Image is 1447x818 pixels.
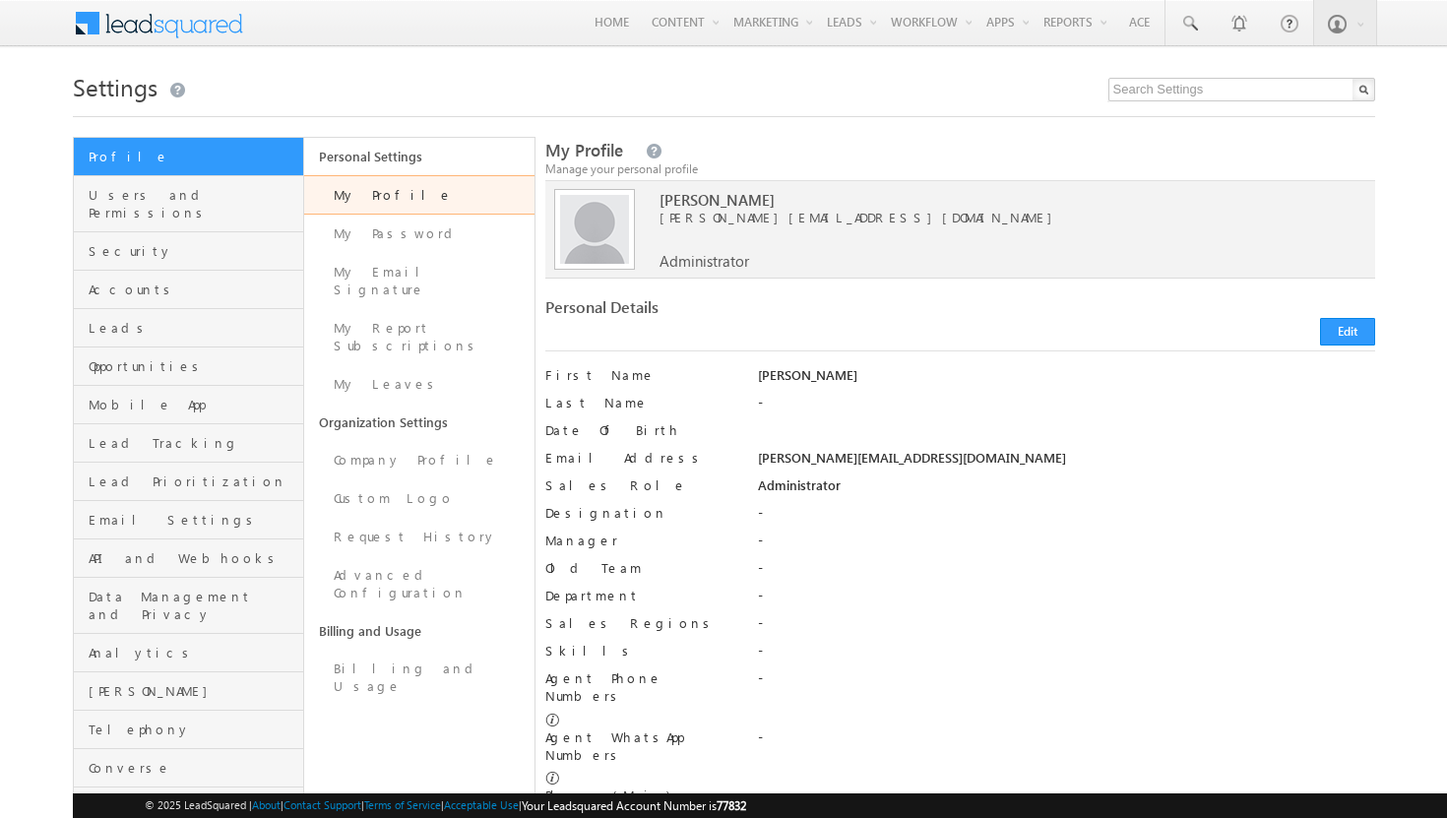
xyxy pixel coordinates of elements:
span: Analytics [89,644,298,661]
label: Phone (Main) [545,787,736,804]
a: API and Webhooks [74,539,303,578]
a: Lead Prioritization [74,463,303,501]
a: My Report Subscriptions [304,309,535,365]
a: Users and Permissions [74,176,303,232]
label: Skills [545,642,736,660]
a: My Password [304,215,535,253]
label: Last Name [545,394,736,411]
div: - [758,394,1375,421]
label: Department [545,587,736,604]
div: Administrator [758,476,1375,504]
a: [PERSON_NAME] [74,672,303,711]
label: Designation [545,504,736,522]
a: Company Profile [304,441,535,479]
span: [PERSON_NAME] [660,191,1323,209]
a: Mobile App [74,386,303,424]
span: Users and Permissions [89,186,298,221]
a: Profile [74,138,303,176]
span: [PERSON_NAME] [89,682,298,700]
span: Settings [73,71,157,102]
a: Billing and Usage [304,612,535,650]
span: Administrator [660,252,749,270]
a: Leads [74,309,303,347]
span: Profile [89,148,298,165]
span: Email Settings [89,511,298,529]
div: - [758,532,1375,559]
span: Mobile App [89,396,298,413]
div: - [758,559,1375,587]
a: Analytics [74,634,303,672]
span: [PERSON_NAME][EMAIL_ADDRESS][DOMAIN_NAME] [660,209,1323,226]
div: - [758,669,1375,697]
div: - [758,504,1375,532]
label: Agent Phone Numbers [545,669,736,705]
a: Opportunities [74,347,303,386]
div: - [758,787,1375,814]
label: Old Team [545,559,736,577]
span: API and Webhooks [89,549,298,567]
a: My Leaves [304,365,535,404]
a: About [252,798,281,811]
label: Sales Regions [545,614,736,632]
span: Data Management and Privacy [89,588,298,623]
a: Contact Support [283,798,361,811]
a: Converse [74,749,303,787]
input: Search Settings [1108,78,1375,101]
div: [PERSON_NAME] [758,366,1375,394]
div: Personal Details [545,298,950,326]
a: Accounts [74,271,303,309]
label: Sales Role [545,476,736,494]
a: Advanced Configuration [304,556,535,612]
span: My Profile [545,139,623,161]
div: [PERSON_NAME][EMAIL_ADDRESS][DOMAIN_NAME] [758,449,1375,476]
a: Billing and Usage [304,650,535,706]
div: Manage your personal profile [545,160,1375,178]
a: Data Management and Privacy [74,578,303,634]
a: Lead Tracking [74,424,303,463]
label: Agent WhatsApp Numbers [545,728,736,764]
span: © 2025 LeadSquared | | | | | [145,796,746,815]
span: Opportunities [89,357,298,375]
a: Organization Settings [304,404,535,441]
span: Accounts [89,281,298,298]
span: Your Leadsquared Account Number is [522,798,746,813]
span: Telephony [89,721,298,738]
span: Leads [89,319,298,337]
a: Security [74,232,303,271]
a: Personal Settings [304,138,535,175]
div: - [758,642,1375,669]
a: Terms of Service [364,798,441,811]
a: Email Settings [74,501,303,539]
div: - [758,587,1375,614]
div: - [758,728,1375,756]
span: Security [89,242,298,260]
div: - [758,614,1375,642]
button: Edit [1320,318,1375,346]
a: My Email Signature [304,253,535,309]
a: Telephony [74,711,303,749]
a: Custom Logo [304,479,535,518]
label: First Name [545,366,736,384]
span: Lead Prioritization [89,472,298,490]
span: Converse [89,759,298,777]
label: Email Address [545,449,736,467]
label: Date Of Birth [545,421,736,439]
label: Manager [545,532,736,549]
a: My Profile [304,175,535,215]
a: Request History [304,518,535,556]
span: Lead Tracking [89,434,298,452]
span: 77832 [717,798,746,813]
a: Acceptable Use [444,798,519,811]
